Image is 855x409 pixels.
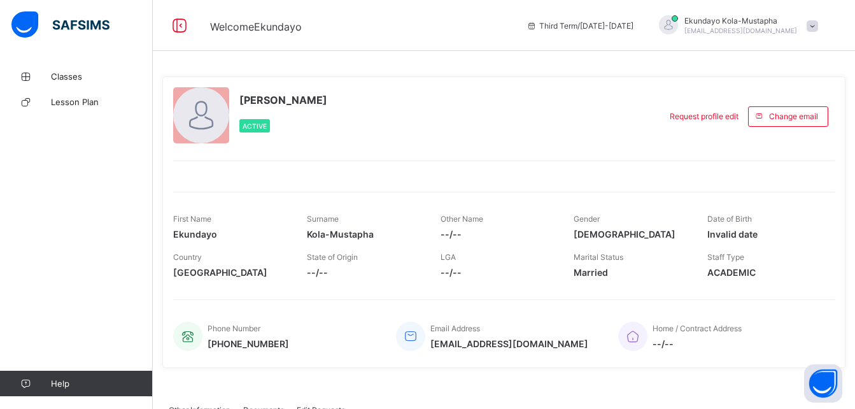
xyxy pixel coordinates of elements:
span: Change email [769,111,818,121]
span: State of Origin [307,252,358,262]
span: [EMAIL_ADDRESS][DOMAIN_NAME] [684,27,797,34]
span: Ekundayo [173,229,288,240]
span: [GEOGRAPHIC_DATA] [173,267,288,278]
span: [EMAIL_ADDRESS][DOMAIN_NAME] [430,338,588,349]
span: Kola-Mustapha [307,229,421,240]
img: safsims [11,11,110,38]
span: Invalid date [707,229,822,240]
span: --/-- [441,267,555,278]
span: Phone Number [208,324,260,333]
span: --/-- [441,229,555,240]
span: --/-- [653,338,742,349]
span: Married [574,267,688,278]
span: --/-- [307,267,421,278]
span: First Name [173,214,211,224]
span: Active [243,122,267,130]
span: Classes [51,71,153,82]
span: Email Address [430,324,480,333]
span: Request profile edit [670,111,738,121]
span: Ekundayo Kola-Mustapha [684,16,797,25]
span: Date of Birth [707,214,752,224]
span: Lesson Plan [51,97,153,107]
span: Country [173,252,202,262]
span: [PHONE_NUMBER] [208,338,289,349]
span: Gender [574,214,600,224]
span: [DEMOGRAPHIC_DATA] [574,229,688,240]
span: Staff Type [707,252,744,262]
span: LGA [441,252,456,262]
span: Home / Contract Address [653,324,742,333]
span: Other Name [441,214,483,224]
button: Open asap [804,364,842,403]
div: EkundayoKola-Mustapha [646,15,824,36]
span: Help [51,378,152,389]
span: Welcome Ekundayo [210,20,302,33]
span: ACADEMIC [707,267,822,278]
span: Marital Status [574,252,623,262]
span: Surname [307,214,339,224]
span: session/term information [526,21,633,31]
span: [PERSON_NAME] [239,94,327,106]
